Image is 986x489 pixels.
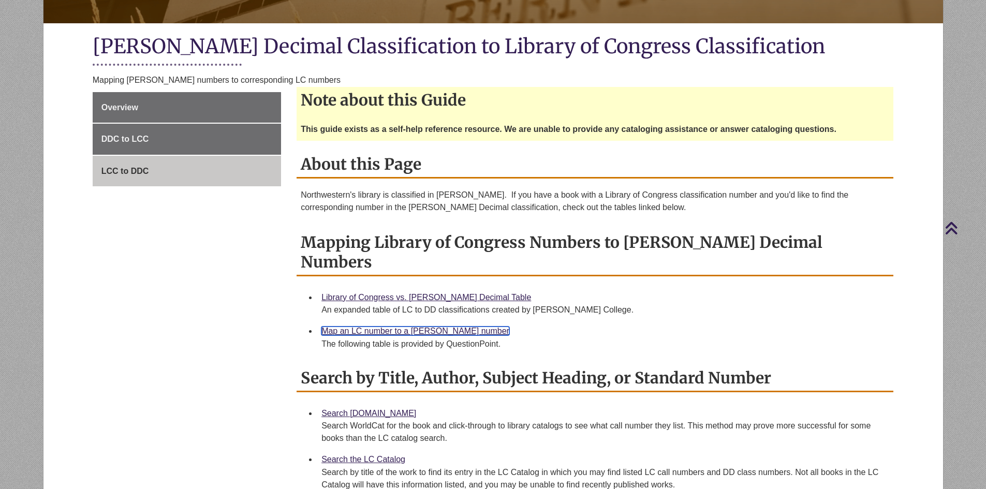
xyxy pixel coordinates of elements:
strong: This guide exists as a self-help reference resource. We are unable to provide any cataloging assi... [301,125,836,134]
p: Northwestern's library is classified in [PERSON_NAME]. If you have a book with a Library of Congr... [301,189,889,214]
div: The following table is provided by QuestionPoint. [321,338,885,350]
a: LCC to DDC [93,156,281,187]
h2: Search by Title, Author, Subject Heading, or Standard Number [297,365,893,392]
a: Search the LC Catalog [321,455,405,464]
div: An expanded table of LC to DD classifications created by [PERSON_NAME] College. [321,304,885,316]
span: DDC to LCC [101,135,149,143]
a: Map an LC number to a [PERSON_NAME] number [321,327,509,335]
h2: Note about this Guide [297,87,893,113]
h1: [PERSON_NAME] Decimal Classification to Library of Congress Classification [93,34,894,61]
a: Search [DOMAIN_NAME] [321,409,416,418]
a: Overview [93,92,281,123]
h2: About this Page [297,151,893,179]
h2: Mapping Library of Congress Numbers to [PERSON_NAME] Decimal Numbers [297,229,893,276]
span: Mapping [PERSON_NAME] numbers to corresponding LC numbers [93,76,341,84]
a: Library of Congress vs. [PERSON_NAME] Decimal Table [321,293,531,302]
a: Back to Top [945,221,983,235]
a: DDC to LCC [93,124,281,155]
div: Guide Page Menu [93,92,281,187]
span: LCC to DDC [101,167,149,175]
span: Overview [101,103,138,112]
div: Search WorldCat for the book and click-through to library catalogs to see what call number they l... [321,420,885,444]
